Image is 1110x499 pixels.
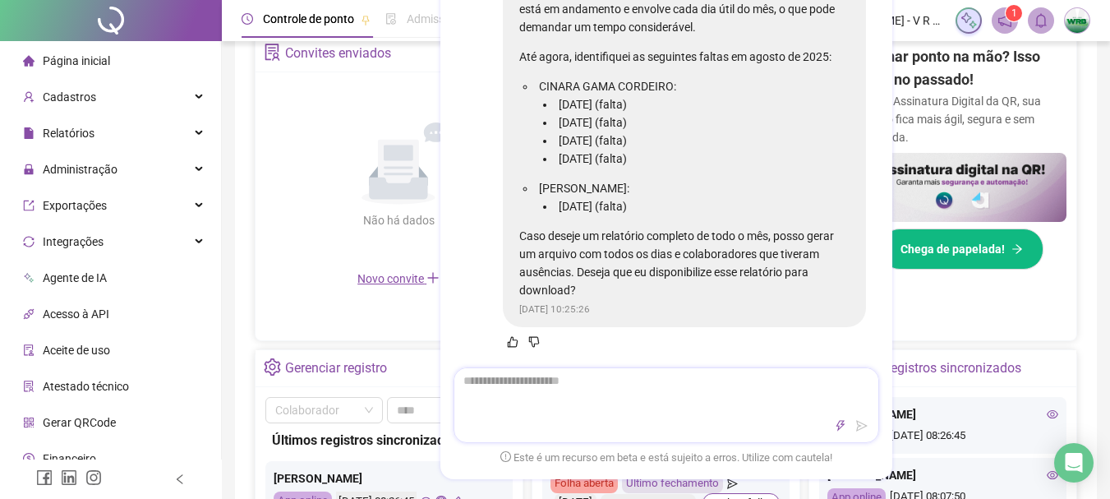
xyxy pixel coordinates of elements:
[839,354,1021,382] div: Últimos registros sincronizados
[323,211,474,229] div: Não há dados
[727,474,738,493] span: send
[361,15,371,25] span: pushpin
[858,153,1066,223] img: banner%2F02c71560-61a6-44d4-94b9-c8ab97240462.png
[519,48,850,66] p: Até agora, identifiquei as seguintes faltas em agosto de 2025:
[555,150,850,168] li: [DATE] (falta)
[274,469,504,487] div: [PERSON_NAME]
[43,452,96,465] span: Financeiro
[43,235,104,248] span: Integrações
[1006,5,1022,21] sup: 1
[174,474,186,485] span: left
[23,453,35,464] span: dollar
[827,466,1058,484] div: [PERSON_NAME]
[43,127,94,140] span: Relatórios
[827,427,1058,446] div: [DATE] 08:26:45
[23,381,35,392] span: solution
[23,91,35,103] span: user-add
[507,336,518,348] span: like
[536,179,850,215] li: [PERSON_NAME]:
[550,474,618,493] div: Folha aberta
[827,405,1058,423] div: [PERSON_NAME]
[1065,8,1089,33] img: 51505
[43,90,96,104] span: Cadastros
[555,95,850,113] li: [DATE] (falta)
[36,469,53,486] span: facebook
[500,451,511,462] span: exclamation-circle
[555,113,850,132] li: [DATE] (falta)
[1034,13,1048,28] span: bell
[43,199,107,212] span: Exportações
[23,164,35,175] span: lock
[23,127,35,139] span: file
[285,354,387,382] div: Gerenciar registro
[500,450,832,466] span: Este é um recurso em beta e está sujeito a erros. Utilize com cautela!
[900,240,1005,258] span: Chega de papelada!
[528,336,540,348] span: dislike
[23,344,35,356] span: audit
[1054,443,1094,483] div: Open Intercom Messenger
[622,474,723,493] div: Último fechamento
[242,13,253,25] span: clock-circle
[23,236,35,247] span: sync
[43,416,116,429] span: Gerar QRCode
[407,12,491,25] span: Admissão digital
[285,39,391,67] div: Convites enviados
[880,229,1043,270] button: Chega de papelada!
[1047,409,1058,420] span: eye
[1011,243,1023,255] span: arrow-right
[264,44,281,61] span: solution
[23,200,35,211] span: export
[555,132,850,150] li: [DATE] (falta)
[960,12,978,30] img: sparkle-icon.fc2bf0ac1784a2077858766a79e2daf3.svg
[426,271,440,284] span: plus
[536,77,850,168] li: CINARA GAMA CORDEIRO:
[1047,469,1058,481] span: eye
[555,197,850,215] li: [DATE] (falta)
[263,12,354,25] span: Controle de ponto
[61,469,77,486] span: linkedin
[43,380,129,393] span: Atestado técnico
[519,227,850,299] p: Caso deseje um relatório completo de todo o mês, posso gerar um arquivo com todos os dias e colab...
[835,420,846,432] span: thunderbolt
[519,303,590,315] span: [DATE] 10:25:26
[858,92,1066,146] p: Com a Assinatura Digital da QR, sua gestão fica mais ágil, segura e sem papelada.
[85,469,102,486] span: instagram
[43,163,117,176] span: Administração
[23,308,35,320] span: api
[831,416,850,436] button: thunderbolt
[43,271,107,284] span: Agente de IA
[357,272,440,285] span: Novo convite
[858,45,1066,92] h2: Assinar ponto na mão? Isso ficou no passado!
[1011,7,1017,19] span: 1
[385,13,397,25] span: file-done
[272,430,506,450] div: Últimos registros sincronizados
[43,307,109,321] span: Acesso à API
[997,13,1012,28] span: notification
[264,358,281,376] span: setting
[23,417,35,428] span: qrcode
[43,54,110,67] span: Página inicial
[852,416,872,436] button: send
[43,344,110,357] span: Aceite de uso
[23,55,35,67] span: home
